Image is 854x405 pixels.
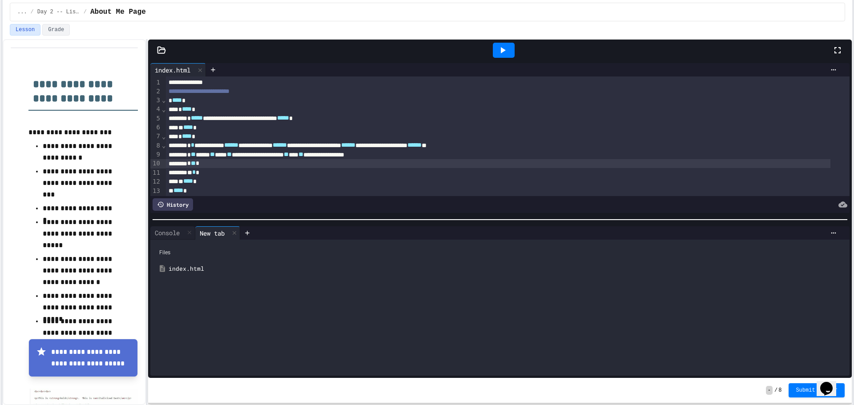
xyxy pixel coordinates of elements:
[150,123,161,132] div: 6
[766,386,773,395] span: -
[155,244,845,261] div: Files
[17,8,27,16] span: ...
[10,24,40,36] button: Lesson
[150,78,161,87] div: 1
[150,150,161,159] div: 9
[37,8,80,16] span: Day 2 -- Lists Plus...
[150,65,195,75] div: index.html
[161,106,166,113] span: Fold line
[195,226,240,240] div: New tab
[161,133,166,140] span: Fold line
[31,8,34,16] span: /
[169,265,844,273] div: index.html
[150,168,161,177] div: 11
[150,177,161,186] div: 12
[778,387,781,394] span: 8
[150,159,161,168] div: 10
[150,132,161,141] div: 7
[161,96,166,104] span: Fold line
[161,142,166,149] span: Fold line
[84,8,87,16] span: /
[150,87,161,96] div: 2
[150,226,195,240] div: Console
[90,7,146,17] span: About Me Page
[150,105,161,114] div: 4
[817,369,845,396] iframe: chat widget
[796,387,838,394] span: Submit Answer
[150,114,161,123] div: 5
[42,24,70,36] button: Grade
[150,228,184,237] div: Console
[150,141,161,150] div: 8
[153,198,193,211] div: History
[150,63,206,76] div: index.html
[150,187,161,196] div: 13
[150,96,161,105] div: 3
[195,229,229,238] div: New tab
[774,387,777,394] span: /
[789,383,845,397] button: Submit Answer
